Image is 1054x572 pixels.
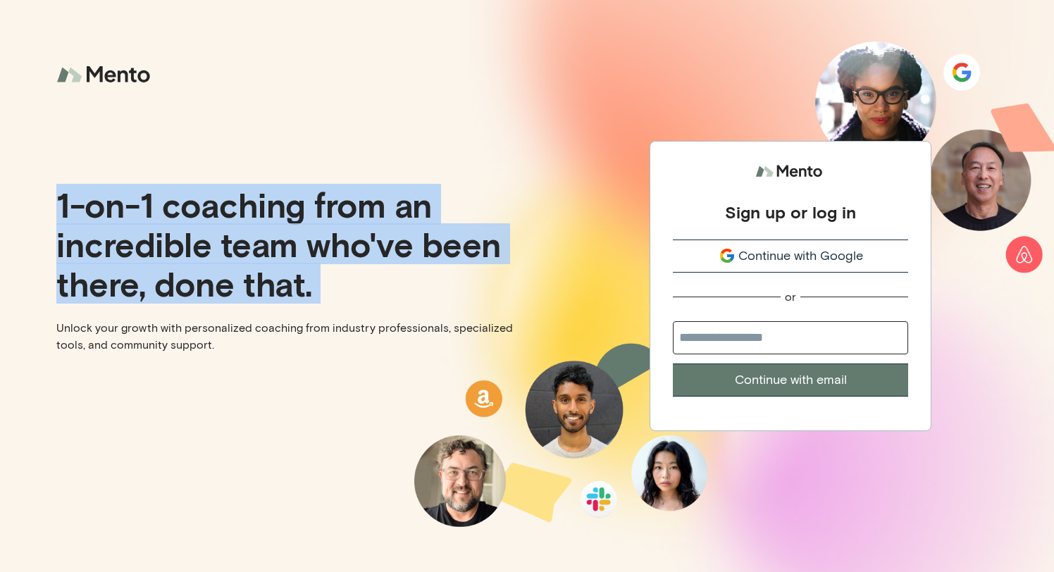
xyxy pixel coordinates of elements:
[755,158,826,185] img: logo.svg
[785,290,796,304] div: or
[56,56,155,94] img: logo
[725,201,856,223] div: Sign up or log in
[56,320,516,354] p: Unlock your growth with personalized coaching from industry professionals, specialized tools, and...
[56,185,516,303] p: 1-on-1 coaching from an incredible team who've been there, done that.
[673,363,908,397] button: Continue with email
[673,240,908,273] button: Continue with Google
[738,247,863,266] span: Continue with Google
